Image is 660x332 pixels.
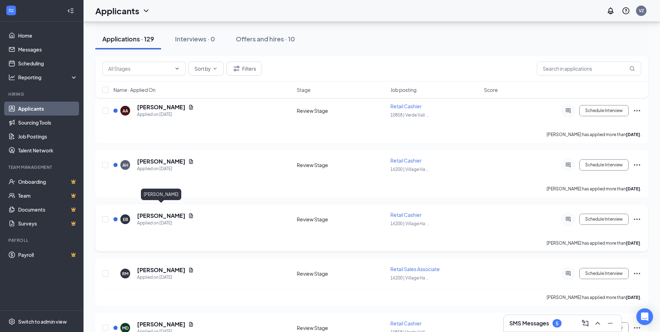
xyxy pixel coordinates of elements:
div: AA [122,108,128,114]
span: Name · Applied On [113,86,156,93]
div: Applied on [DATE] [137,274,194,281]
p: [PERSON_NAME] has applied more than . [547,294,641,300]
svg: Document [188,322,194,327]
a: SurveysCrown [18,216,78,230]
input: All Stages [108,65,172,72]
a: PayrollCrown [18,248,78,262]
svg: Document [188,267,194,273]
div: Interviews · 0 [175,34,215,43]
button: ComposeMessage [580,318,591,329]
div: 5 [556,321,558,326]
svg: ActiveChat [564,271,572,276]
a: OnboardingCrown [18,175,78,189]
a: DocumentsCrown [18,203,78,216]
a: Sourcing Tools [18,116,78,129]
button: Schedule Interview [579,214,629,225]
svg: Filter [232,64,241,73]
svg: MagnifyingGlass [629,66,635,71]
a: Home [18,29,78,42]
svg: ActiveChat [564,162,572,168]
div: Applications · 129 [102,34,154,43]
div: Review Stage [297,324,386,331]
svg: Ellipses [633,215,641,223]
svg: ChevronDown [142,7,150,15]
svg: Ellipses [633,161,641,169]
a: Messages [18,42,78,56]
p: [PERSON_NAME] has applied more than . [547,240,641,246]
svg: Document [188,104,194,110]
h5: [PERSON_NAME] [137,212,185,220]
span: 16200 | Village Ha ... [390,275,429,280]
svg: Notifications [606,7,615,15]
span: Score [484,86,498,93]
b: [DATE] [626,295,640,300]
svg: Document [188,159,194,164]
svg: Ellipses [633,106,641,115]
div: Offers and hires · 10 [236,34,295,43]
svg: ChevronDown [174,66,180,71]
svg: Collapse [67,7,74,14]
div: Payroll [8,237,76,243]
span: Job posting [390,86,416,93]
span: Retail Cashier [390,320,422,326]
div: Switch to admin view [18,318,67,325]
span: Stage [297,86,311,93]
a: Applicants [18,102,78,116]
span: 16200 | Village Ha ... [390,167,429,172]
b: [DATE] [626,186,640,191]
button: ChevronUp [592,318,603,329]
svg: Ellipses [633,269,641,278]
div: Review Stage [297,161,386,168]
div: MD [122,325,129,331]
div: Review Stage [297,107,386,114]
svg: Minimize [606,319,614,327]
div: Applied on [DATE] [137,220,194,227]
svg: ComposeMessage [581,319,589,327]
span: Retail Cashier [390,157,422,164]
button: Filter Filters [226,62,262,76]
button: Schedule Interview [579,268,629,279]
span: 16200 | Village Ha ... [390,221,429,226]
b: [DATE] [626,132,640,137]
a: TeamCrown [18,189,78,203]
h5: [PERSON_NAME] [137,321,185,328]
div: AH [122,162,128,168]
p: [PERSON_NAME] has applied more than . [547,186,641,192]
button: Sort byChevronDown [189,62,224,76]
div: Applied on [DATE] [137,165,194,172]
button: Schedule Interview [579,159,629,171]
svg: Ellipses [633,324,641,332]
div: [PERSON_NAME] [141,189,181,200]
svg: Analysis [8,74,15,81]
svg: ChevronDown [212,66,218,71]
button: Minimize [605,318,616,329]
h1: Applicants [95,5,139,17]
div: Open Intercom Messenger [636,308,653,325]
span: Retail Cashier [390,212,422,218]
svg: ActiveChat [564,216,572,222]
a: Scheduling [18,56,78,70]
span: Sort by [194,66,211,71]
p: [PERSON_NAME] has applied more than . [547,132,641,137]
span: 10858 | Verde Vall ... [390,112,429,118]
svg: Settings [8,318,15,325]
button: Schedule Interview [579,105,629,116]
a: Talent Network [18,143,78,157]
div: Hiring [8,91,76,97]
div: Review Stage [297,216,386,223]
h5: [PERSON_NAME] [137,103,185,111]
div: Team Management [8,164,76,170]
svg: Document [188,213,194,219]
div: RM [122,271,128,277]
div: Review Stage [297,270,386,277]
div: EB [123,216,128,222]
input: Search in applications [537,62,641,76]
h3: SMS Messages [509,319,549,327]
svg: ChevronUp [594,319,602,327]
svg: QuestionInfo [622,7,630,15]
svg: ActiveChat [564,108,572,113]
div: Applied on [DATE] [137,111,194,118]
svg: WorkstreamLogo [8,7,15,14]
h5: [PERSON_NAME] [137,158,185,165]
div: VZ [639,8,644,14]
